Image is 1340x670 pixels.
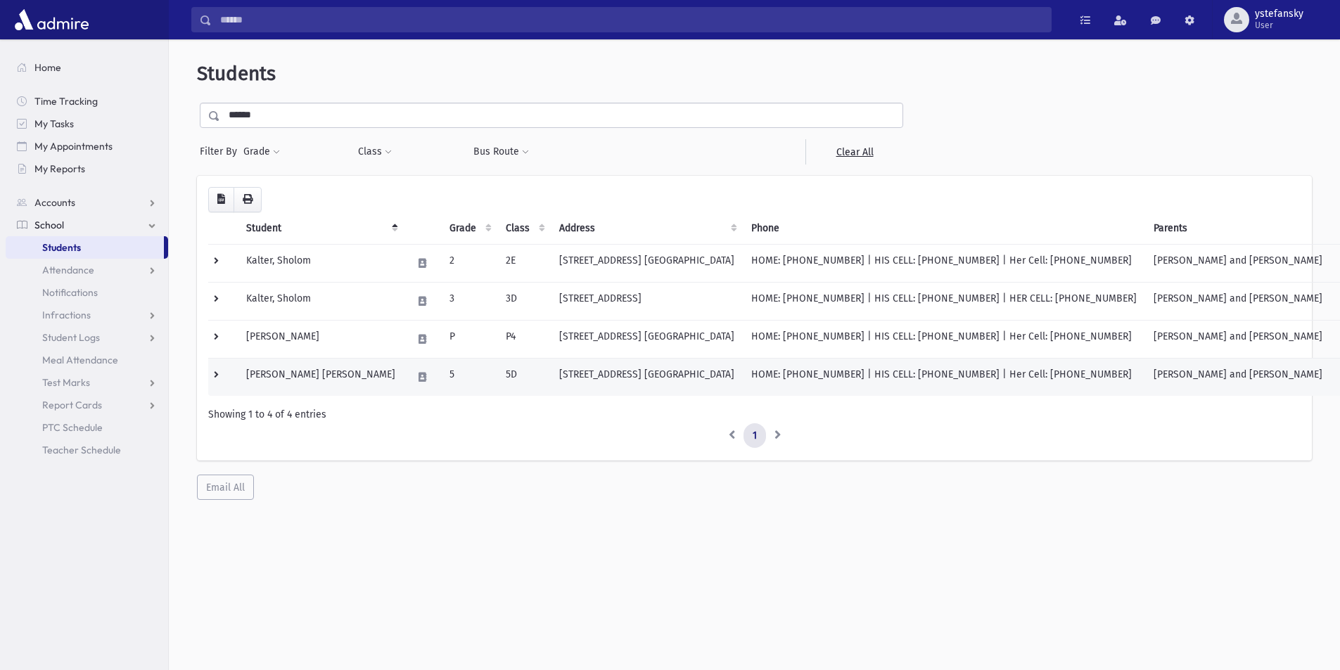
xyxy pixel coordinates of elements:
[212,7,1051,32] input: Search
[497,244,551,282] td: 2E
[42,376,90,389] span: Test Marks
[6,112,168,135] a: My Tasks
[497,282,551,320] td: 3D
[743,244,1145,282] td: HOME: [PHONE_NUMBER] | HIS CELL: [PHONE_NUMBER] | Her Cell: [PHONE_NUMBER]
[743,320,1145,358] td: HOME: [PHONE_NUMBER] | HIS CELL: [PHONE_NUMBER] | Her Cell: [PHONE_NUMBER]
[6,394,168,416] a: Report Cards
[11,6,92,34] img: AdmirePro
[6,214,168,236] a: School
[200,144,243,159] span: Filter By
[238,244,404,282] td: Kalter, Sholom
[42,399,102,411] span: Report Cards
[6,326,168,349] a: Student Logs
[42,286,98,299] span: Notifications
[6,157,168,180] a: My Reports
[6,304,168,326] a: Infractions
[1255,8,1303,20] span: ystefansky
[1145,244,1331,282] td: [PERSON_NAME] and [PERSON_NAME]
[42,331,100,344] span: Student Logs
[441,244,497,282] td: 2
[42,354,118,366] span: Meal Attendance
[42,241,81,254] span: Students
[197,62,276,85] span: Students
[42,264,94,276] span: Attendance
[238,212,404,245] th: Student: activate to sort column descending
[6,236,164,259] a: Students
[208,407,1301,422] div: Showing 1 to 4 of 4 entries
[6,371,168,394] a: Test Marks
[34,117,74,130] span: My Tasks
[441,358,497,396] td: 5
[42,444,121,456] span: Teacher Schedule
[243,139,281,165] button: Grade
[6,349,168,371] a: Meal Attendance
[357,139,393,165] button: Class
[234,187,262,212] button: Print
[551,244,743,282] td: [STREET_ADDRESS] [GEOGRAPHIC_DATA]
[744,423,766,449] a: 1
[805,139,903,165] a: Clear All
[42,309,91,321] span: Infractions
[1145,358,1331,396] td: [PERSON_NAME] and [PERSON_NAME]
[6,191,168,214] a: Accounts
[42,421,103,434] span: PTC Schedule
[238,358,404,396] td: [PERSON_NAME] [PERSON_NAME]
[6,281,168,304] a: Notifications
[6,259,168,281] a: Attendance
[551,320,743,358] td: [STREET_ADDRESS] [GEOGRAPHIC_DATA]
[743,358,1145,396] td: HOME: [PHONE_NUMBER] | HIS CELL: [PHONE_NUMBER] | Her Cell: [PHONE_NUMBER]
[6,90,168,112] a: Time Tracking
[497,358,551,396] td: 5D
[1145,320,1331,358] td: [PERSON_NAME] and [PERSON_NAME]
[197,475,254,500] button: Email All
[34,95,98,108] span: Time Tracking
[6,135,168,157] a: My Appointments
[497,320,551,358] td: P4
[473,139,530,165] button: Bus Route
[6,56,168,79] a: Home
[497,212,551,245] th: Class: activate to sort column ascending
[441,320,497,358] td: P
[1145,282,1331,320] td: [PERSON_NAME] and [PERSON_NAME]
[441,212,497,245] th: Grade: activate to sort column ascending
[34,162,85,175] span: My Reports
[441,282,497,320] td: 3
[1145,212,1331,245] th: Parents
[551,212,743,245] th: Address: activate to sort column ascending
[238,282,404,320] td: Kalter, Sholom
[208,187,234,212] button: CSV
[6,416,168,439] a: PTC Schedule
[238,320,404,358] td: [PERSON_NAME]
[1255,20,1303,31] span: User
[34,196,75,209] span: Accounts
[6,439,168,461] a: Teacher Schedule
[34,219,64,231] span: School
[551,358,743,396] td: [STREET_ADDRESS] [GEOGRAPHIC_DATA]
[743,212,1145,245] th: Phone
[551,282,743,320] td: [STREET_ADDRESS]
[34,140,113,153] span: My Appointments
[34,61,61,74] span: Home
[743,282,1145,320] td: HOME: [PHONE_NUMBER] | HIS CELL: [PHONE_NUMBER] | HER CELL: [PHONE_NUMBER]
